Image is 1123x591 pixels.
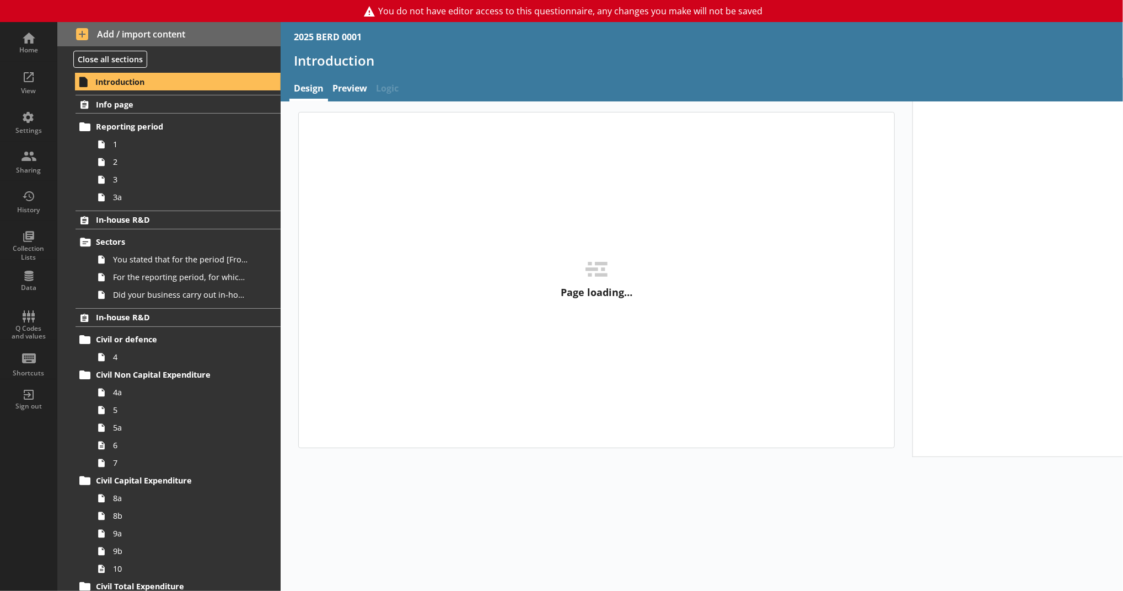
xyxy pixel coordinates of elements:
[93,251,281,268] a: You stated that for the period [From] to [To], [Ru Name] carried out in-house R&D. Is this correct?
[113,174,248,185] span: 3
[93,384,281,401] a: 4a
[93,136,281,153] a: 1
[57,211,281,304] li: In-house R&DSectorsYou stated that for the period [From] to [To], [Ru Name] carried out in-house ...
[113,157,248,167] span: 2
[76,118,281,136] a: Reporting period
[96,237,244,247] span: Sectors
[113,458,248,468] span: 7
[96,475,244,486] span: Civil Capital Expenditure
[93,419,281,437] a: 5a
[93,525,281,542] a: 9a
[93,507,281,525] a: 8b
[9,244,48,261] div: Collection Lists
[113,254,248,265] span: You stated that for the period [From] to [To], [Ru Name] carried out in-house R&D. Is this correct?
[93,490,281,507] a: 8a
[289,78,328,101] a: Design
[93,189,281,206] a: 3a
[113,289,248,300] span: Did your business carry out in-house R&D for any other product codes?
[9,206,48,214] div: History
[96,334,244,345] span: Civil or defence
[113,528,248,539] span: 9a
[96,121,244,132] span: Reporting period
[113,440,248,450] span: 6
[76,95,281,114] a: Info page
[561,286,632,299] p: Page loading…
[96,369,244,380] span: Civil Non Capital Expenditure
[372,78,403,101] span: Logic
[113,422,248,433] span: 5a
[73,51,147,68] button: Close all sections
[57,95,281,206] li: Info pageReporting period1233a
[9,402,48,411] div: Sign out
[113,139,248,149] span: 1
[93,348,281,366] a: 4
[76,366,281,384] a: Civil Non Capital Expenditure
[294,31,362,43] div: 2025 BERD 0001
[80,331,281,366] li: Civil or defence4
[113,493,248,503] span: 8a
[9,166,48,175] div: Sharing
[113,387,248,397] span: 4a
[93,454,281,472] a: 7
[80,366,281,472] li: Civil Non Capital Expenditure4a55a67
[9,46,48,55] div: Home
[96,214,244,225] span: In-house R&D
[95,77,244,87] span: Introduction
[93,286,281,304] a: Did your business carry out in-house R&D for any other product codes?
[93,268,281,286] a: For the reporting period, for which of the following product codes has your business carried out ...
[80,118,281,206] li: Reporting period1233a
[113,192,248,202] span: 3a
[113,352,248,362] span: 4
[93,560,281,578] a: 10
[57,22,281,46] button: Add / import content
[76,308,281,327] a: In-house R&D
[328,78,372,101] a: Preview
[93,542,281,560] a: 9b
[76,472,281,490] a: Civil Capital Expenditure
[113,563,248,574] span: 10
[113,546,248,556] span: 9b
[9,369,48,378] div: Shortcuts
[113,511,248,521] span: 8b
[76,28,262,40] span: Add / import content
[96,99,244,110] span: Info page
[96,312,244,323] span: In-house R&D
[76,233,281,251] a: Sectors
[294,52,1110,69] h1: Introduction
[9,283,48,292] div: Data
[9,126,48,135] div: Settings
[93,153,281,171] a: 2
[80,233,281,304] li: SectorsYou stated that for the period [From] to [To], [Ru Name] carried out in-house R&D. Is this...
[9,325,48,341] div: Q Codes and values
[75,73,281,90] a: Introduction
[93,401,281,419] a: 5
[76,331,281,348] a: Civil or defence
[80,472,281,578] li: Civil Capital Expenditure8a8b9a9b10
[113,405,248,415] span: 5
[9,87,48,95] div: View
[113,272,248,282] span: For the reporting period, for which of the following product codes has your business carried out ...
[93,171,281,189] a: 3
[93,437,281,454] a: 6
[76,211,281,229] a: In-house R&D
